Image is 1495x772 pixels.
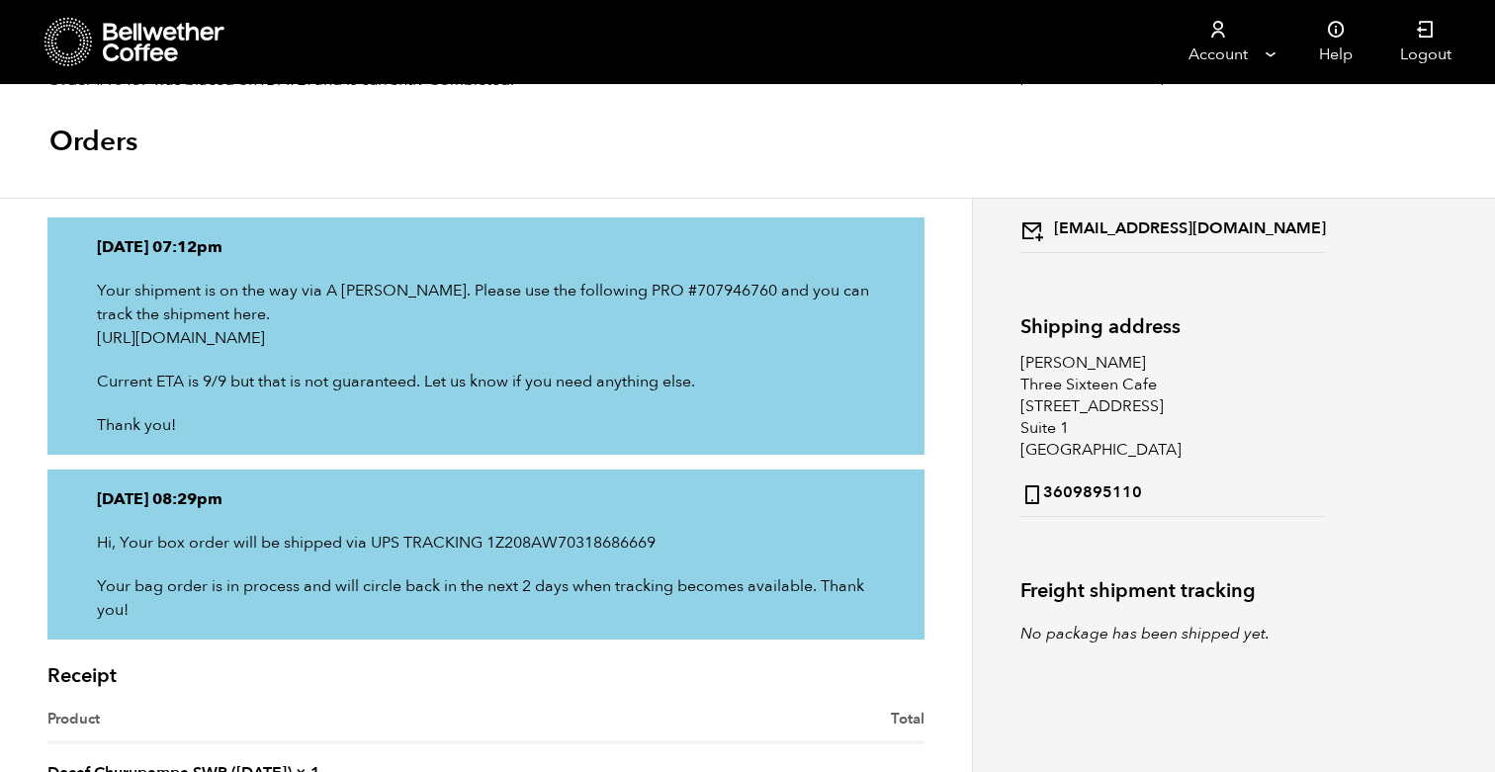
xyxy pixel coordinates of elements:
[97,235,875,259] p: [DATE] 07:12pm
[97,370,875,393] p: Current ETA is 9/9 but that is not guaranteed. Let us know if you need anything else.
[97,279,875,350] p: Your shipment is on the way via A [PERSON_NAME]. Please use the following PRO #707946760 and you ...
[47,708,485,744] th: Product
[1020,315,1326,338] h2: Shipping address
[97,413,875,437] p: Thank you!
[1020,352,1326,517] address: [PERSON_NAME] Three Sixteen Cafe [STREET_ADDRESS] Suite 1 [GEOGRAPHIC_DATA]
[97,574,875,622] p: Your bag order is in process and will circle back in the next 2 days when tracking becomes availa...
[97,327,265,349] a: [URL][DOMAIN_NAME]
[1020,477,1142,506] strong: 3609895110
[1020,623,1270,644] i: No package has been shipped yet.
[49,124,137,159] h1: Orders
[97,487,875,511] p: [DATE] 08:29pm
[485,708,923,744] th: Total
[97,531,875,555] p: Hi, Your box order will be shipped via UPS TRACKING 1Z208AW70318686669
[47,664,924,688] h2: Receipt
[1020,579,1448,602] h2: Freight shipment tracking
[1020,214,1326,242] strong: [EMAIL_ADDRESS][DOMAIN_NAME]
